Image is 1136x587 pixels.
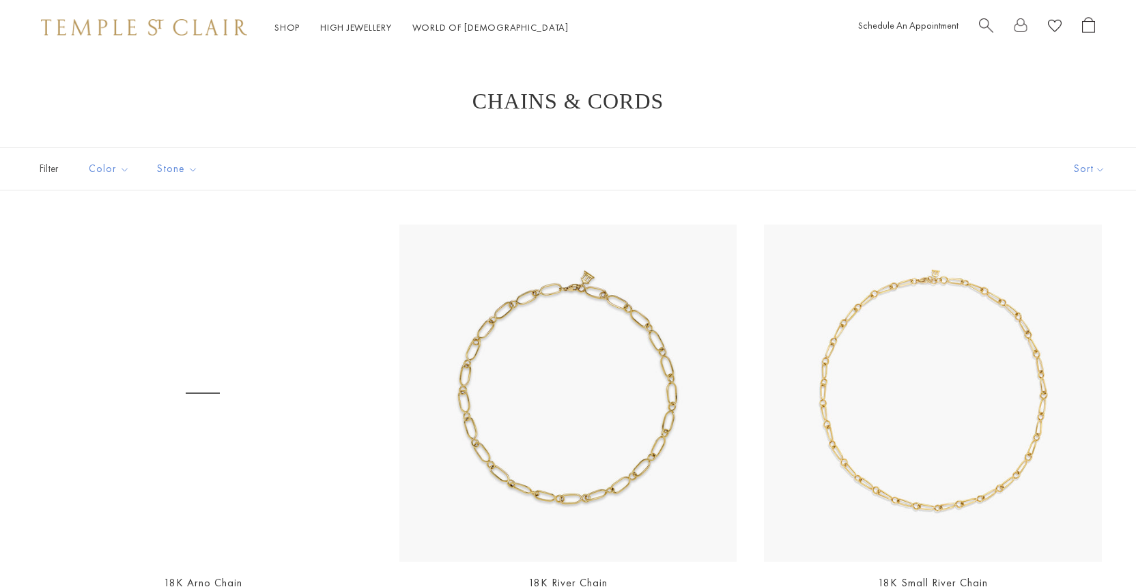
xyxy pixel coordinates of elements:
[412,21,569,33] a: World of [DEMOGRAPHIC_DATA]World of [DEMOGRAPHIC_DATA]
[79,154,140,184] button: Color
[82,160,140,177] span: Color
[399,225,737,562] a: N88891-RIVER18N88891-RIVER18
[858,19,958,31] a: Schedule An Appointment
[34,225,372,562] a: N88810-ARNO18N88810-ARNO18
[41,19,247,35] img: Temple St. Clair
[764,225,1102,562] img: N88891-SMRIV18
[150,160,208,177] span: Stone
[1068,523,1122,573] iframe: Gorgias live chat messenger
[147,154,208,184] button: Stone
[1043,148,1136,190] button: Show sort by
[320,21,392,33] a: High JewelleryHigh Jewellery
[55,89,1081,113] h1: Chains & Cords
[979,17,993,38] a: Search
[1082,17,1095,38] a: Open Shopping Bag
[764,225,1102,562] a: N88891-SMRIV24N88891-SMRIV18
[399,225,737,562] img: N88891-RIVER18
[1048,17,1062,38] a: View Wishlist
[274,19,569,36] nav: Main navigation
[274,21,300,33] a: ShopShop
